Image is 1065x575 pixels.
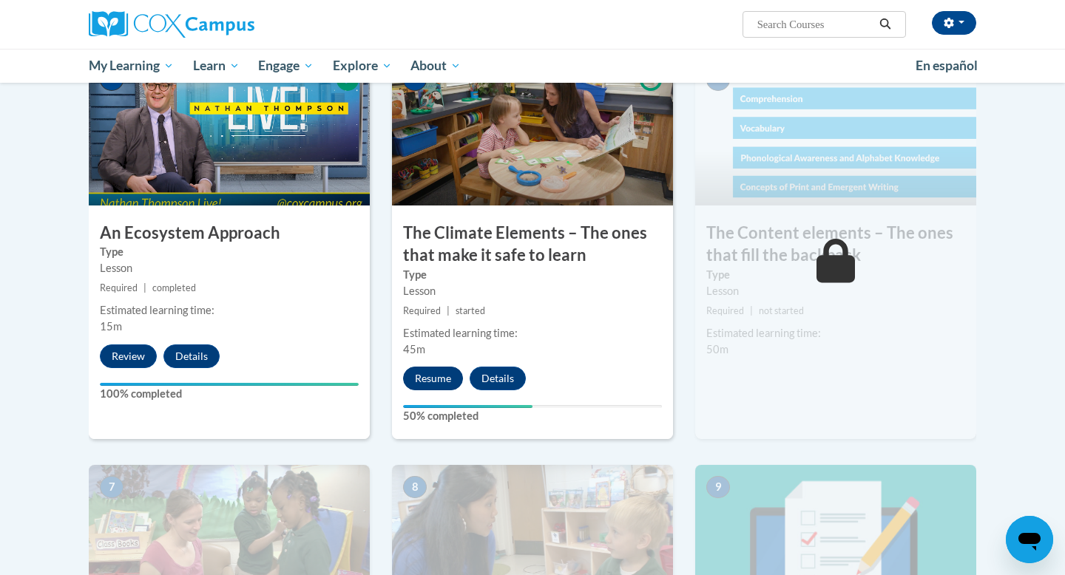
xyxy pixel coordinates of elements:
a: En español [906,50,987,81]
label: 50% completed [403,408,662,424]
span: En español [916,58,978,73]
iframe: Button to launch messaging window [1006,516,1053,563]
span: 50m [706,343,728,355]
label: 100% completed [100,386,359,402]
button: Resume [403,367,463,390]
span: Required [100,282,138,293]
span: Learn [193,57,240,75]
span: not started [759,305,804,316]
div: Your progress [403,405,532,408]
h3: The Climate Elements – The ones that make it safe to learn [392,222,673,268]
a: Cox Campus [89,11,370,38]
span: Explore [333,57,392,75]
button: Details [163,344,220,368]
button: Account Settings [932,11,976,35]
button: Review [100,344,157,368]
span: 15m [100,320,122,333]
div: Estimated learning time: [100,302,359,319]
span: My Learning [89,57,174,75]
a: My Learning [79,49,183,83]
div: Estimated learning time: [706,325,965,341]
button: Search [874,16,896,33]
span: About [410,57,461,75]
span: 9 [706,476,730,498]
span: | [143,282,146,293]
div: Lesson [403,283,662,299]
img: Course Image [695,58,976,205]
span: | [447,305,450,316]
div: Lesson [100,260,359,276]
span: completed [152,282,196,293]
span: Required [706,305,744,316]
img: Course Image [89,58,370,205]
span: started [456,305,485,316]
a: Explore [323,49,402,83]
h3: The Content elements – The ones that fill the backpack [695,222,976,268]
div: Estimated learning time: [403,325,662,341]
button: Details [470,367,526,390]
span: 7 [100,476,124,498]
h3: An Ecosystem Approach [89,222,370,245]
span: 8 [403,476,427,498]
a: Learn [183,49,249,83]
img: Cox Campus [89,11,254,38]
img: Course Image [392,58,673,205]
input: Search Courses [756,16,874,33]
label: Type [706,267,965,283]
span: | [750,305,753,316]
div: Main menu [67,49,998,83]
span: 45m [403,343,425,355]
label: Type [100,244,359,260]
div: Your progress [100,383,359,386]
span: Engage [258,57,314,75]
span: Required [403,305,441,316]
a: About [402,49,471,83]
div: Lesson [706,283,965,299]
a: Engage [248,49,323,83]
label: Type [403,267,662,283]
